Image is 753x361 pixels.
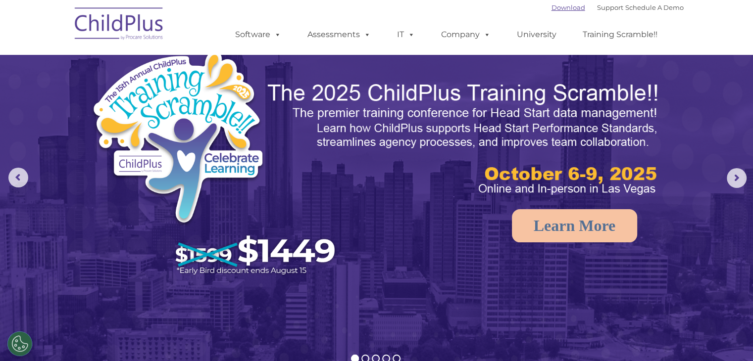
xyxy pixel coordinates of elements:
[298,25,381,45] a: Assessments
[225,25,291,45] a: Software
[7,331,32,356] button: Cookies Settings
[507,25,566,45] a: University
[431,25,501,45] a: Company
[512,209,638,242] a: Learn More
[625,3,684,11] a: Schedule A Demo
[592,254,753,361] iframe: Chat Widget
[552,3,684,11] font: |
[573,25,667,45] a: Training Scramble!!
[387,25,425,45] a: IT
[597,3,623,11] a: Support
[70,0,169,50] img: ChildPlus by Procare Solutions
[552,3,585,11] a: Download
